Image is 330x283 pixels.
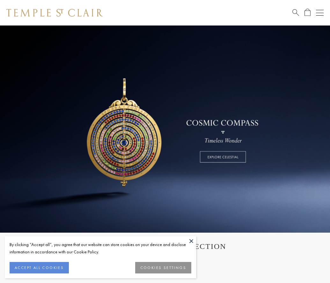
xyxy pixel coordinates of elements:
a: Open Shopping Bag [304,9,311,17]
div: By clicking “Accept all”, you agree that our website can store cookies on your device and disclos... [10,241,191,256]
button: COOKIES SETTINGS [135,262,191,273]
a: Search [292,9,299,17]
button: ACCEPT ALL COOKIES [10,262,69,273]
img: Temple St. Clair [6,9,103,17]
button: Open navigation [316,9,324,17]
